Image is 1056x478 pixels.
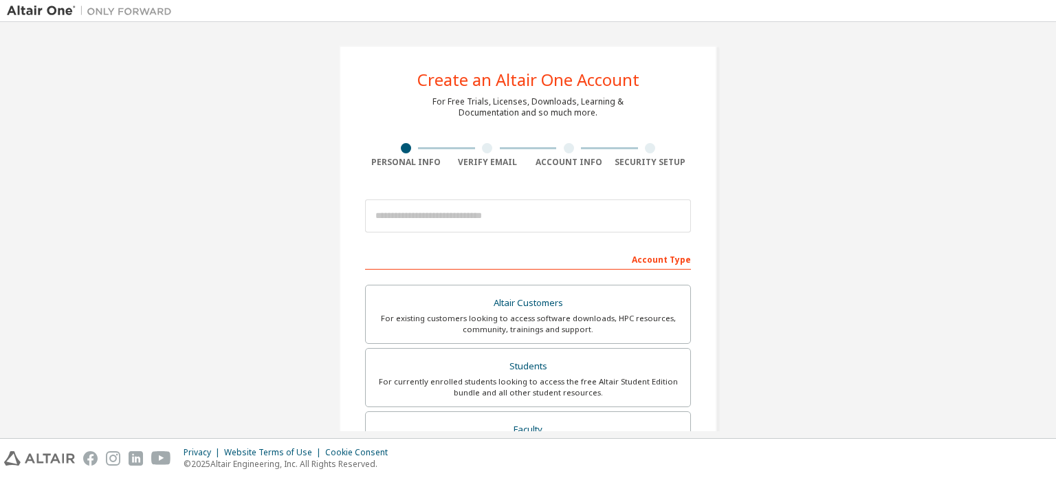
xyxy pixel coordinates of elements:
div: For currently enrolled students looking to access the free Altair Student Edition bundle and all ... [374,376,682,398]
div: Create an Altair One Account [417,72,639,88]
div: Account Type [365,248,691,270]
div: Personal Info [365,157,447,168]
img: facebook.svg [83,451,98,466]
div: Cookie Consent [325,447,396,458]
img: youtube.svg [151,451,171,466]
img: Altair One [7,4,179,18]
img: instagram.svg [106,451,120,466]
div: Account Info [528,157,610,168]
div: Privacy [184,447,224,458]
div: Verify Email [447,157,529,168]
img: altair_logo.svg [4,451,75,466]
p: © 2025 Altair Engineering, Inc. All Rights Reserved. [184,458,396,470]
div: Security Setup [610,157,692,168]
div: For existing customers looking to access software downloads, HPC resources, community, trainings ... [374,313,682,335]
div: For Free Trials, Licenses, Downloads, Learning & Documentation and so much more. [432,96,624,118]
div: Website Terms of Use [224,447,325,458]
img: linkedin.svg [129,451,143,466]
div: Altair Customers [374,294,682,313]
div: Faculty [374,420,682,439]
div: Students [374,357,682,376]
